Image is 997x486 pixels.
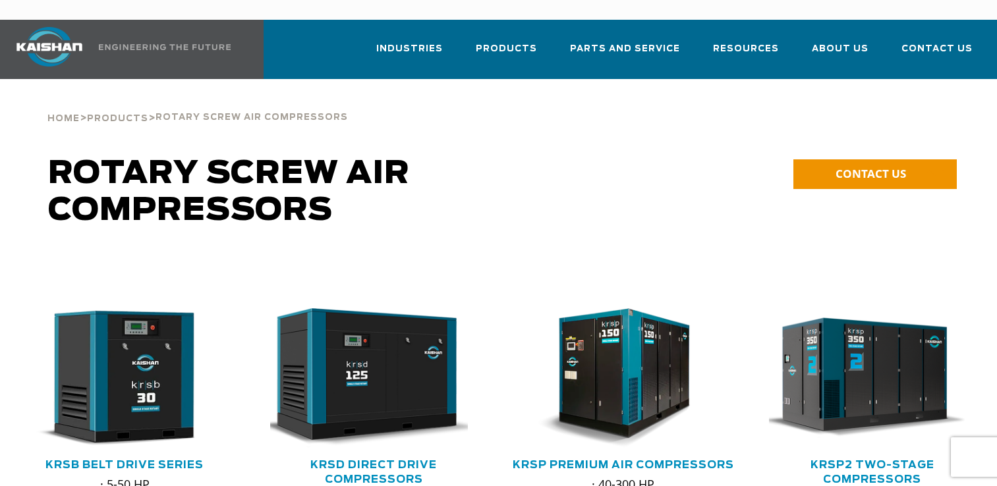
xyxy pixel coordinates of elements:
span: Products [476,41,537,57]
div: krsd125 [270,308,477,448]
span: Rotary Screw Air Compressors [48,158,410,227]
a: Parts and Service [570,32,680,76]
span: Products [87,115,148,123]
span: About Us [812,41,869,57]
img: krsp350 [759,308,967,448]
div: krsp350 [769,308,976,448]
a: KRSD Direct Drive Compressors [310,460,437,485]
span: Contact Us [901,41,973,57]
img: krsb30 [11,308,219,448]
a: Products [476,32,537,76]
span: Rotary Screw Air Compressors [156,113,348,122]
span: CONTACT US [836,166,906,181]
span: Industries [376,41,443,57]
a: KRSB Belt Drive Series [45,460,204,470]
span: Home [47,115,80,123]
a: Industries [376,32,443,76]
a: About Us [812,32,869,76]
a: KRSP2 Two-Stage Compressors [811,460,934,485]
span: Resources [713,41,779,57]
a: Home [47,112,80,124]
div: krsp150 [520,308,727,448]
img: krsp150 [510,308,718,448]
a: Resources [713,32,779,76]
a: Products [87,112,148,124]
img: Engineering the future [99,44,231,50]
a: Contact Us [901,32,973,76]
a: CONTACT US [793,159,957,189]
span: Parts and Service [570,41,680,57]
div: krsb30 [21,308,228,448]
a: KRSP Premium Air Compressors [513,460,734,470]
img: krsd125 [260,308,468,448]
div: > > [47,79,348,129]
